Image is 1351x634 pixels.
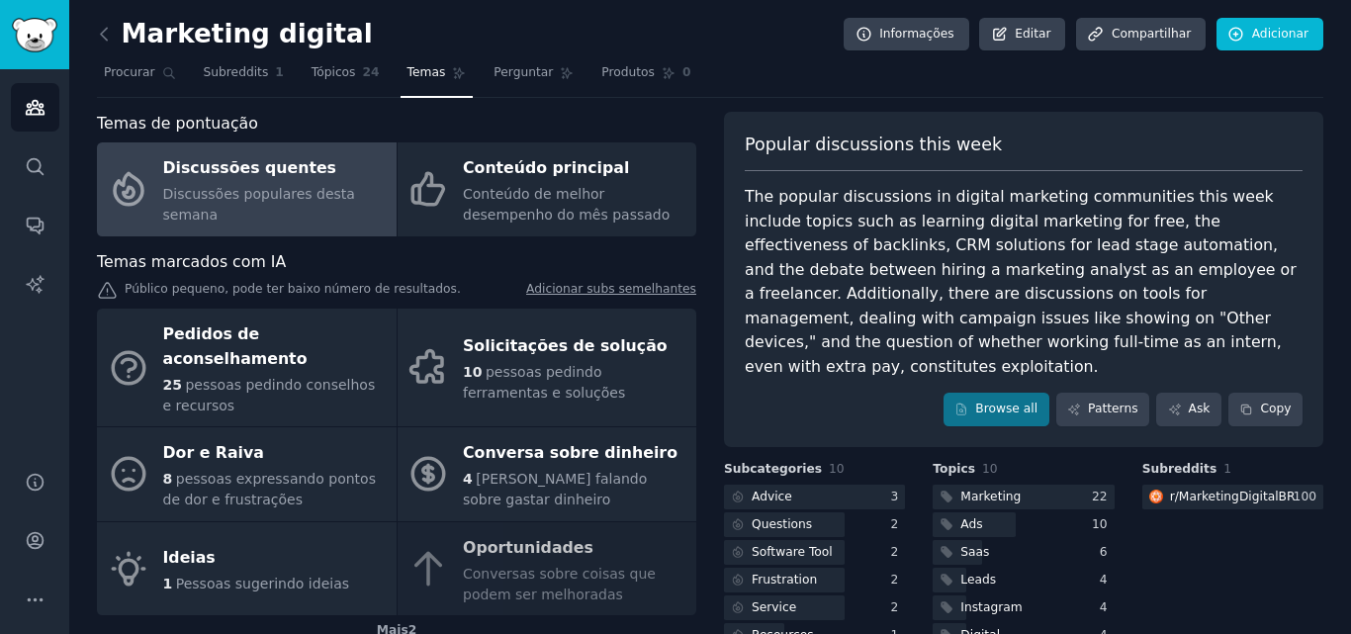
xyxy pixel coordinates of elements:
[933,568,1114,592] a: Leads4
[1156,393,1221,426] a: Ask
[933,595,1114,620] a: Instagram4
[122,19,373,48] font: Marketing digital
[312,65,356,79] font: Tópicos
[163,471,376,507] font: pessoas expressando pontos de dor e frustrações
[176,576,349,591] font: Pessoas sugerindo ideias
[982,462,998,476] span: 10
[752,544,833,562] div: Software Tool
[305,57,387,98] a: Tópicos24
[1015,27,1050,41] font: Editar
[12,18,57,52] img: Logotipo do GummySearch
[682,65,691,79] font: 0
[933,485,1114,509] a: Marketing22
[398,309,697,426] a: Solicitações de solução10pessoas pedindo ferramentas e soluções
[104,65,155,79] font: Procurar
[979,18,1065,51] a: Editar
[1252,27,1308,41] font: Adicionar
[163,377,182,393] font: 25
[275,65,284,79] font: 1
[933,512,1114,537] a: Ads10
[401,57,474,98] a: Temas
[398,142,697,236] a: Conteúdo principalConteúdo de melhor desempenho do mês passado
[463,158,629,177] font: Conteúdo principal
[944,393,1049,426] a: Browse all
[163,576,173,591] font: 1
[594,57,697,98] a: Produtos0
[487,57,581,98] a: Perguntar
[752,572,817,589] div: Frustration
[879,27,954,41] font: Informações
[1056,393,1149,426] a: Patterns
[1092,516,1115,534] div: 10
[97,252,286,271] font: Temas marcados com IA
[960,516,982,534] div: Ads
[97,114,258,133] font: Temas de pontuação
[933,540,1114,565] a: Saas6
[97,522,397,616] a: Ideias1Pessoas sugerindo ideias
[844,18,969,51] a: Informações
[891,516,906,534] div: 2
[97,57,183,98] a: Procurar
[1112,27,1191,41] font: Compartilhar
[752,599,796,617] div: Service
[163,443,264,462] font: Dor e Raiva
[526,282,696,296] font: Adicionar subs semelhantes
[163,186,355,223] font: Discussões populares desta semana
[163,548,216,567] font: Ideias
[752,516,812,534] div: Questions
[891,544,906,562] div: 2
[1228,393,1303,426] button: Copy
[97,309,397,426] a: Pedidos de aconselhamento25pessoas pedindo conselhos e recursos
[1149,490,1163,503] img: MarketingDigitalBR
[97,427,397,521] a: Dor e Raiva8pessoas expressando pontos de dor e frustrações
[163,471,173,487] font: 8
[933,461,975,479] span: Topics
[463,471,473,487] font: 4
[197,57,291,98] a: Subreddits1
[407,65,446,79] font: Temas
[601,65,655,79] font: Produtos
[891,489,906,506] div: 3
[745,133,1002,157] span: Popular discussions this week
[163,377,376,413] font: pessoas pedindo conselhos e recursos
[125,282,461,296] font: Público pequeno, pode ter baixo número de resultados.
[960,599,1022,617] div: Instagram
[724,540,905,565] a: Software Tool2
[463,186,670,223] font: Conteúdo de melhor desempenho do mês passado
[1100,544,1115,562] div: 6
[163,158,336,177] font: Discussões quentes
[1142,461,1217,479] span: Subreddits
[1100,572,1115,589] div: 4
[1294,489,1323,506] div: 100
[724,461,822,479] span: Subcategories
[463,336,668,355] font: Solicitações de solução
[960,572,996,589] div: Leads
[97,142,397,236] a: Discussões quentesDiscussões populares desta semana
[463,443,677,462] font: Conversa sobre dinheiro
[960,489,1021,506] div: Marketing
[829,462,845,476] span: 10
[745,185,1303,379] div: The popular discussions in digital marketing communities this week include topics such as learnin...
[1076,18,1206,51] a: Compartilhar
[1142,485,1323,509] a: MarketingDigitalBRr/MarketingDigitalBR100
[1100,599,1115,617] div: 4
[1170,489,1296,506] div: r/ MarketingDigitalBR
[1216,18,1323,51] a: Adicionar
[463,471,647,507] font: [PERSON_NAME] falando sobre gastar dinheiro
[752,489,792,506] div: Advice
[891,572,906,589] div: 2
[960,544,989,562] div: Saas
[1223,462,1231,476] span: 1
[363,65,380,79] font: 24
[204,65,269,79] font: Subreddits
[724,485,905,509] a: Advice3
[891,599,906,617] div: 2
[724,568,905,592] a: Frustration2
[494,65,553,79] font: Perguntar
[724,512,905,537] a: Questions2
[463,364,482,380] font: 10
[463,364,625,401] font: pessoas pedindo ferramentas e soluções
[526,281,696,302] a: Adicionar subs semelhantes
[724,595,905,620] a: Service2
[398,427,697,521] a: Conversa sobre dinheiro4[PERSON_NAME] falando sobre gastar dinheiro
